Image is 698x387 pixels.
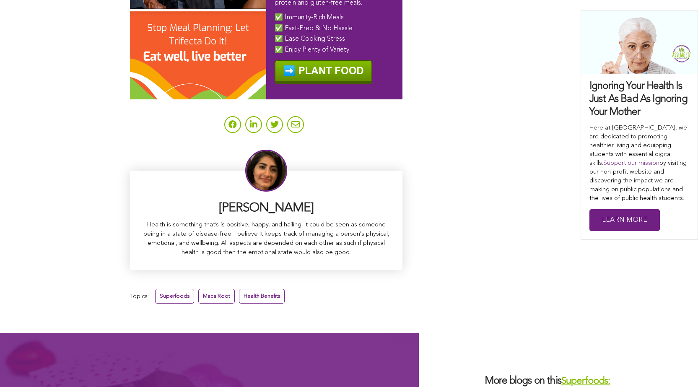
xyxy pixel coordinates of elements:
[275,36,345,42] span: ✅ Ease Cooking Stress
[143,221,390,257] p: Health is something that’s is positive, happy, and hailing. It could be seen as someone being in ...
[561,377,610,386] a: Superfoods:
[275,25,353,32] span: ✅ Fast-Prep & No Hassle
[589,209,660,231] a: Learn More
[656,347,698,387] iframe: Chat Widget
[143,200,390,216] h3: [PERSON_NAME]
[275,14,344,21] span: ✅ Immunity-Rich Meals
[239,289,285,304] a: Health Benefits
[275,60,372,84] img: ️ PLANT FOOD
[198,289,235,304] a: Maca Root
[245,150,287,192] img: Sitara Darvish
[275,47,349,53] span: ✅ Enjoy Plenty of Variety
[155,289,194,304] a: Superfoods
[130,291,149,302] span: Topics:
